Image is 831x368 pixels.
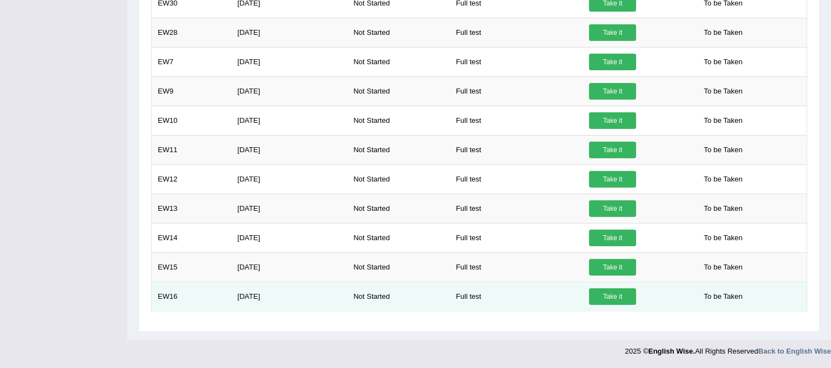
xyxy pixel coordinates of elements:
span: To be Taken [698,142,748,158]
a: Take it [589,171,636,188]
span: To be Taken [698,200,748,217]
td: Not Started [347,194,450,223]
td: EW10 [152,106,231,135]
td: [DATE] [231,252,348,282]
div: 2025 © All Rights Reserved [625,340,831,356]
td: [DATE] [231,164,348,194]
span: To be Taken [698,171,748,188]
a: Take it [589,24,636,41]
span: To be Taken [698,54,748,70]
td: Full test [450,282,584,311]
td: Full test [450,164,584,194]
a: Back to English Wise [758,347,831,355]
td: Not Started [347,18,450,47]
span: To be Taken [698,259,748,276]
td: EW28 [152,18,231,47]
td: Full test [450,47,584,76]
td: Not Started [347,282,450,311]
a: Take it [589,200,636,217]
td: Full test [450,135,584,164]
strong: English Wise. [648,347,695,355]
td: [DATE] [231,18,348,47]
td: [DATE] [231,76,348,106]
td: Not Started [347,164,450,194]
a: Take it [589,54,636,70]
td: EW9 [152,76,231,106]
span: To be Taken [698,112,748,129]
td: Full test [450,106,584,135]
span: To be Taken [698,288,748,305]
td: EW12 [152,164,231,194]
a: Take it [589,112,636,129]
td: EW14 [152,223,231,252]
td: EW11 [152,135,231,164]
span: To be Taken [698,83,748,100]
td: [DATE] [231,47,348,76]
td: Not Started [347,135,450,164]
a: Take it [589,259,636,276]
td: EW13 [152,194,231,223]
td: [DATE] [231,106,348,135]
td: Full test [450,76,584,106]
td: EW7 [152,47,231,76]
span: To be Taken [698,24,748,41]
a: Take it [589,142,636,158]
td: Not Started [347,252,450,282]
a: Take it [589,83,636,100]
td: Full test [450,194,584,223]
td: EW16 [152,282,231,311]
td: Full test [450,18,584,47]
a: Take it [589,230,636,246]
td: Full test [450,252,584,282]
td: Not Started [347,47,450,76]
td: Not Started [347,223,450,252]
td: EW15 [152,252,231,282]
td: [DATE] [231,282,348,311]
td: Not Started [347,76,450,106]
a: Take it [589,288,636,305]
span: To be Taken [698,230,748,246]
td: Full test [450,223,584,252]
td: [DATE] [231,223,348,252]
td: [DATE] [231,194,348,223]
td: Not Started [347,106,450,135]
td: [DATE] [231,135,348,164]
